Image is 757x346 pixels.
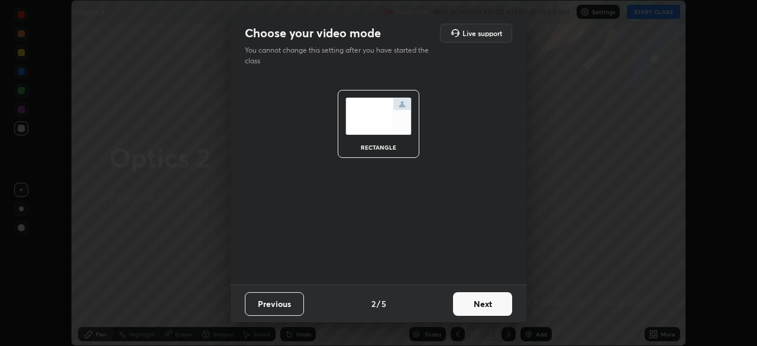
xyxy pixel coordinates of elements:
[453,292,512,316] button: Next
[245,292,304,316] button: Previous
[245,25,381,41] h2: Choose your video mode
[245,45,436,66] p: You cannot change this setting after you have started the class
[355,144,402,150] div: rectangle
[462,30,502,37] h5: Live support
[345,98,412,135] img: normalScreenIcon.ae25ed63.svg
[377,298,380,310] h4: /
[381,298,386,310] h4: 5
[371,298,376,310] h4: 2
